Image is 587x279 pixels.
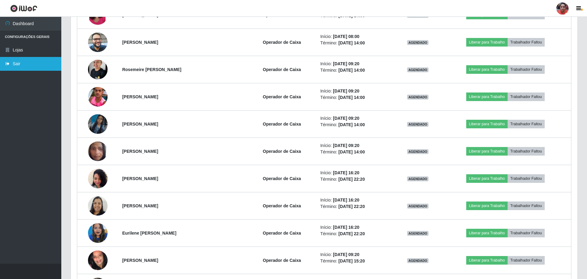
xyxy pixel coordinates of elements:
time: [DATE] 14:00 [338,68,365,73]
strong: Operador de Caixa [263,94,301,99]
img: 1755202829957.jpeg [88,134,108,169]
button: Trabalhador Faltou [508,202,545,210]
time: [DATE] 16:20 [333,198,359,202]
button: Trabalhador Faltou [508,120,545,128]
img: 1689498452144.jpeg [88,165,108,191]
strong: Operador de Caixa [263,231,301,236]
li: Início: [320,61,392,67]
button: Liberar para Trabalho [466,147,508,156]
strong: [PERSON_NAME] [122,203,158,208]
time: [DATE] 09:20 [333,61,359,66]
strong: Eurilene [PERSON_NAME] [122,231,177,236]
li: Término: [320,258,392,264]
time: [DATE] 14:00 [338,40,365,45]
time: [DATE] 22:20 [338,177,365,182]
span: AGENDADO [407,176,429,181]
time: [DATE] 22:20 [338,204,365,209]
time: [DATE] 16:20 [333,225,359,230]
button: Trabalhador Faltou [508,256,545,265]
strong: [PERSON_NAME] [122,149,158,154]
span: AGENDADO [407,258,429,263]
li: Início: [320,115,392,122]
time: [DATE] 09:20 [333,89,359,93]
button: Trabalhador Faltou [508,174,545,183]
span: AGENDADO [407,204,429,209]
li: Início: [320,88,392,94]
li: Término: [320,122,392,128]
li: Término: [320,231,392,237]
time: [DATE] 14:00 [338,95,365,100]
button: Liberar para Trabalho [466,229,508,237]
strong: [PERSON_NAME] [122,258,158,263]
strong: Operador de Caixa [263,203,301,208]
button: Liberar para Trabalho [466,65,508,74]
time: [DATE] 14:00 [338,149,365,154]
button: Liberar para Trabalho [466,120,508,128]
span: AGENDADO [407,149,429,154]
time: [DATE] 14:00 [338,122,365,127]
strong: [PERSON_NAME] [122,13,158,17]
button: Trabalhador Faltou [508,38,545,47]
time: [DATE] 09:20 [333,143,359,148]
li: Início: [320,224,392,231]
img: 1754744949596.jpeg [88,193,108,219]
li: Término: [320,149,392,155]
button: Liberar para Trabalho [466,174,508,183]
button: Trabalhador Faltou [508,147,545,156]
span: AGENDADO [407,67,429,72]
time: [DATE] 22:20 [338,231,365,236]
li: Início: [320,170,392,176]
li: Início: [320,251,392,258]
strong: Rosemeire [PERSON_NAME] [122,67,181,72]
li: Término: [320,40,392,46]
li: Término: [320,67,392,74]
button: Liberar para Trabalho [466,38,508,47]
time: [DATE] 16:20 [333,170,359,175]
img: 1738003007087.jpeg [88,220,108,246]
strong: [PERSON_NAME] [122,122,158,126]
strong: Operador de Caixa [263,149,301,154]
li: Início: [320,33,392,40]
button: Liberar para Trabalho [466,256,508,265]
button: Liberar para Trabalho [466,202,508,210]
img: 1755090695387.jpeg [88,29,108,55]
strong: Operador de Caixa [263,40,301,45]
strong: Operador de Caixa [263,176,301,181]
strong: Operador de Caixa [263,67,301,72]
strong: Operador de Caixa [263,122,301,126]
li: Término: [320,203,392,210]
span: AGENDADO [407,95,429,100]
strong: Operador de Caixa [263,13,301,17]
button: Trabalhador Faltou [508,65,545,74]
span: AGENDADO [407,40,429,45]
strong: [PERSON_NAME] [122,176,158,181]
time: [DATE] 09:20 [333,252,359,257]
li: Término: [320,94,392,101]
time: [DATE] 15:20 [338,258,365,263]
time: [DATE] 08:00 [333,34,359,39]
button: Trabalhador Faltou [508,92,545,101]
img: CoreUI Logo [10,5,37,12]
span: AGENDADO [407,231,429,236]
li: Início: [320,142,392,149]
time: [DATE] 09:20 [333,116,359,121]
img: 1739996135764.jpeg [88,57,108,83]
span: AGENDADO [407,122,429,127]
button: Liberar para Trabalho [466,92,508,101]
strong: [PERSON_NAME] [122,40,158,45]
img: 1748993831406.jpeg [88,107,108,141]
strong: [PERSON_NAME] [122,94,158,99]
li: Início: [320,197,392,203]
button: Trabalhador Faltou [508,229,545,237]
li: Término: [320,176,392,183]
strong: Operador de Caixa [263,258,301,263]
img: 1757987871797.jpeg [88,85,108,109]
